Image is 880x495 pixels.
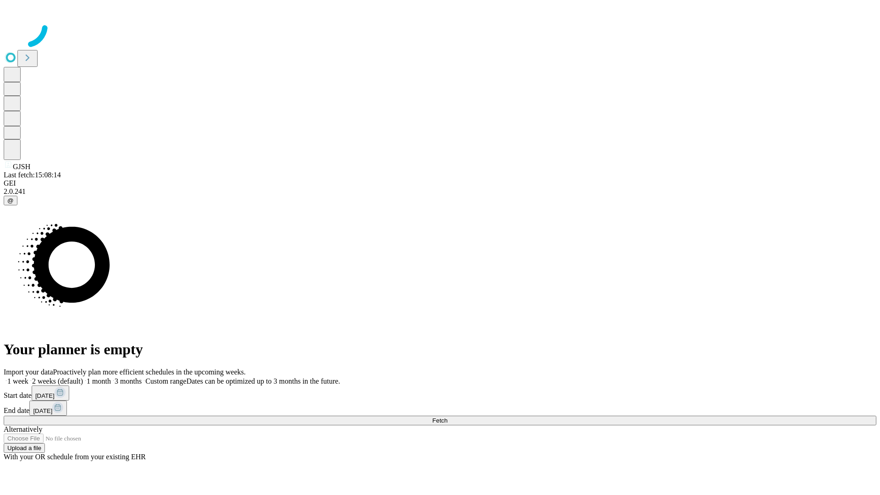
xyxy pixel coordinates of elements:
[4,453,146,461] span: With your OR schedule from your existing EHR
[4,196,17,205] button: @
[4,179,876,187] div: GEI
[35,392,55,399] span: [DATE]
[7,377,28,385] span: 1 week
[4,385,876,401] div: Start date
[87,377,111,385] span: 1 month
[53,368,246,376] span: Proactively plan more efficient schedules in the upcoming weeks.
[4,368,53,376] span: Import your data
[4,171,61,179] span: Last fetch: 15:08:14
[4,341,876,358] h1: Your planner is empty
[7,197,14,204] span: @
[13,163,30,170] span: GJSH
[29,401,67,416] button: [DATE]
[4,401,876,416] div: End date
[4,416,876,425] button: Fetch
[32,385,69,401] button: [DATE]
[187,377,340,385] span: Dates can be optimized up to 3 months in the future.
[32,377,83,385] span: 2 weeks (default)
[4,443,45,453] button: Upload a file
[4,187,876,196] div: 2.0.241
[432,417,447,424] span: Fetch
[115,377,142,385] span: 3 months
[33,407,52,414] span: [DATE]
[4,425,42,433] span: Alternatively
[145,377,186,385] span: Custom range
